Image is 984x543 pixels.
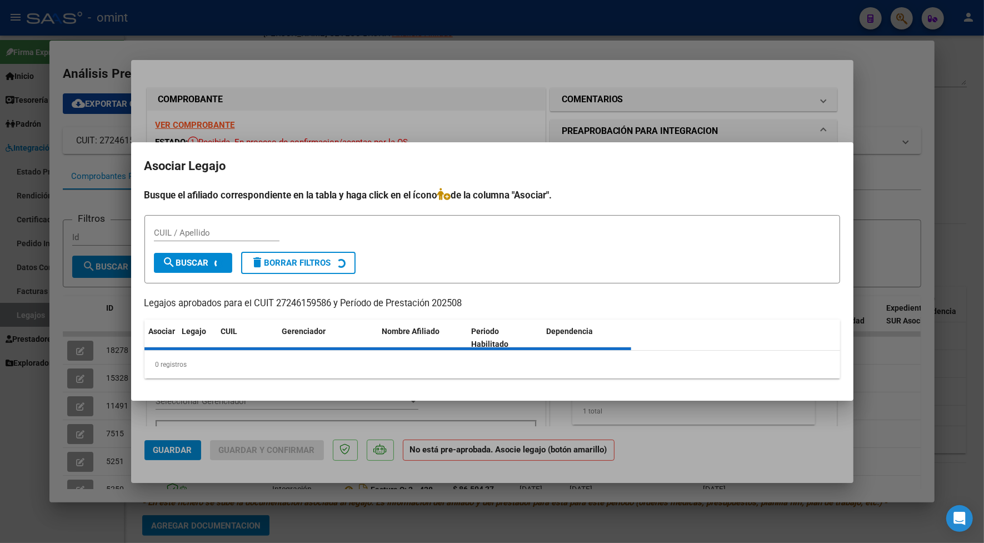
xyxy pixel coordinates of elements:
datatable-header-cell: Asociar [144,320,178,356]
h2: Asociar Legajo [144,156,840,177]
datatable-header-cell: Periodo Habilitado [467,320,542,356]
datatable-header-cell: Nombre Afiliado [378,320,467,356]
p: Legajos aprobados para el CUIT 27246159586 y Período de Prestación 202508 [144,297,840,311]
span: Asociar [149,327,176,336]
mat-icon: delete [251,256,264,269]
span: Buscar [163,258,209,268]
mat-icon: search [163,256,176,269]
div: Open Intercom Messenger [946,505,973,532]
span: Nombre Afiliado [382,327,440,336]
button: Borrar Filtros [241,252,356,274]
button: Buscar [154,253,232,273]
span: Periodo Habilitado [471,327,508,348]
span: Borrar Filtros [251,258,331,268]
datatable-header-cell: Legajo [178,320,217,356]
datatable-header-cell: Gerenciador [278,320,378,356]
h4: Busque el afiliado correspondiente en la tabla y haga click en el ícono de la columna "Asociar". [144,188,840,202]
div: 0 registros [144,351,840,378]
span: Dependencia [546,327,593,336]
datatable-header-cell: CUIL [217,320,278,356]
span: CUIL [221,327,238,336]
span: Legajo [182,327,207,336]
span: Gerenciador [282,327,326,336]
datatable-header-cell: Dependencia [542,320,631,356]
